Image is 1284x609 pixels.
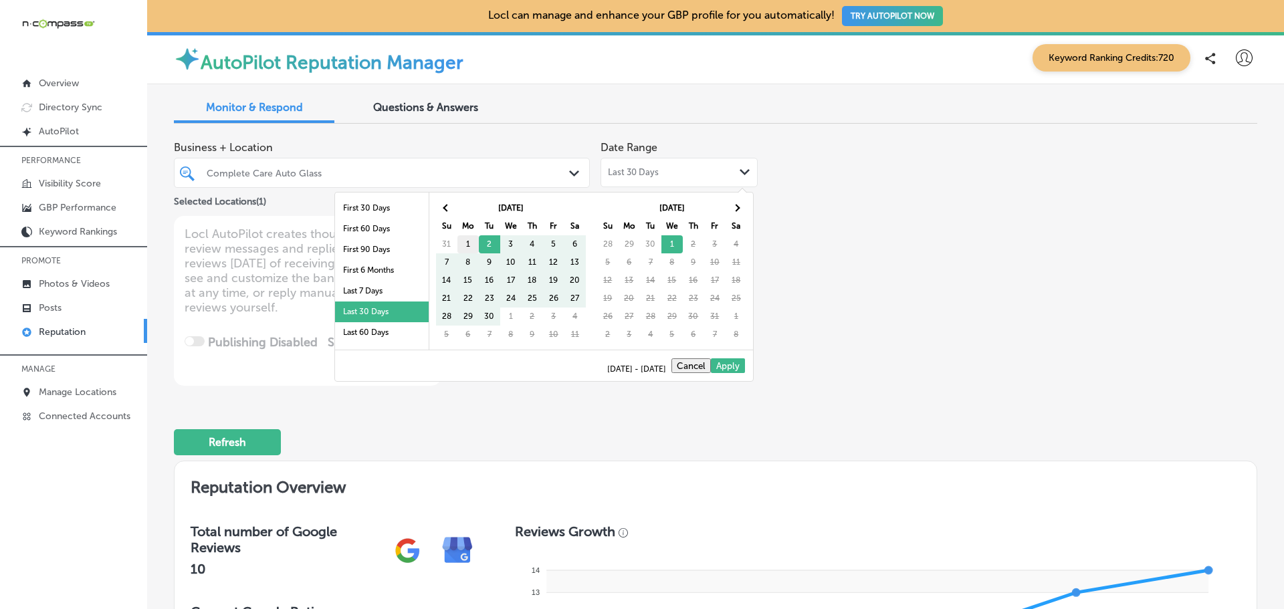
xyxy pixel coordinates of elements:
[206,101,303,114] span: Monitor & Respond
[500,271,522,289] td: 17
[661,253,683,271] td: 8
[515,523,615,539] h3: Reviews Growth
[335,260,429,281] li: First 6 Months
[522,326,543,344] td: 9
[564,308,586,326] td: 4
[457,199,564,217] th: [DATE]
[335,198,429,219] li: First 30 Days
[479,271,500,289] td: 16
[174,45,201,72] img: autopilot-icon
[436,308,457,326] td: 28
[726,289,747,308] td: 25
[479,235,500,253] td: 2
[683,217,704,235] th: Th
[726,308,747,326] td: 1
[597,289,619,308] td: 19
[522,308,543,326] td: 2
[39,226,117,237] p: Keyword Rankings
[1033,44,1190,72] span: Keyword Ranking Credits: 720
[607,365,671,373] span: [DATE] - [DATE]
[564,271,586,289] td: 20
[21,17,95,30] img: 660ab0bf-5cc7-4cb8-ba1c-48b5ae0f18e60NCTV_CLogo_TV_Black_-500x88.png
[683,271,704,289] td: 16
[532,566,540,574] tspan: 14
[543,271,564,289] td: 19
[436,235,457,253] td: 31
[39,202,116,213] p: GBP Performance
[726,235,747,253] td: 4
[726,326,747,344] td: 8
[335,343,429,364] li: Last 90 Days
[640,235,661,253] td: 30
[601,141,657,154] label: Date Range
[564,326,586,344] td: 11
[842,6,943,26] button: TRY AUTOPILOT NOW
[522,253,543,271] td: 11
[661,235,683,253] td: 1
[39,386,116,398] p: Manage Locations
[597,271,619,289] td: 12
[640,326,661,344] td: 4
[174,191,266,207] p: Selected Locations ( 1 )
[522,271,543,289] td: 18
[661,326,683,344] td: 5
[500,217,522,235] th: We
[619,217,640,235] th: Mo
[564,235,586,253] td: 6
[543,235,564,253] td: 5
[39,126,79,137] p: AutoPilot
[619,253,640,271] td: 6
[457,326,479,344] td: 6
[457,253,479,271] td: 8
[683,289,704,308] td: 23
[433,525,483,576] img: e7ababfa220611ac49bdb491a11684a6.png
[543,308,564,326] td: 3
[479,217,500,235] th: Tu
[532,588,540,596] tspan: 13
[564,289,586,308] td: 27
[522,289,543,308] td: 25
[373,101,478,114] span: Questions & Answers
[619,289,640,308] td: 20
[661,308,683,326] td: 29
[661,217,683,235] th: We
[597,326,619,344] td: 2
[436,253,457,271] td: 7
[640,217,661,235] th: Tu
[39,102,102,113] p: Directory Sync
[174,429,281,455] button: Refresh
[640,308,661,326] td: 28
[522,217,543,235] th: Th
[704,271,726,289] td: 17
[500,289,522,308] td: 24
[543,326,564,344] td: 10
[640,271,661,289] td: 14
[457,217,479,235] th: Mo
[335,301,429,322] li: Last 30 Days
[619,199,726,217] th: [DATE]
[543,253,564,271] td: 12
[39,302,62,314] p: Posts
[564,253,586,271] td: 13
[683,235,704,253] td: 2
[671,358,711,373] button: Cancel
[201,51,463,74] label: AutoPilot Reputation Manager
[543,217,564,235] th: Fr
[479,253,500,271] td: 9
[640,253,661,271] td: 7
[479,326,500,344] td: 7
[500,326,522,344] td: 8
[704,235,726,253] td: 3
[619,271,640,289] td: 13
[335,322,429,343] li: Last 60 Days
[608,167,659,178] span: Last 30 Days
[335,281,429,301] li: Last 7 Days
[711,358,745,373] button: Apply
[683,253,704,271] td: 9
[39,178,101,189] p: Visibility Score
[619,235,640,253] td: 29
[39,278,110,289] p: Photos & Videos
[500,235,522,253] td: 3
[704,253,726,271] td: 10
[383,525,433,576] img: gPZS+5FD6qPJAAAAABJRU5ErkJggg==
